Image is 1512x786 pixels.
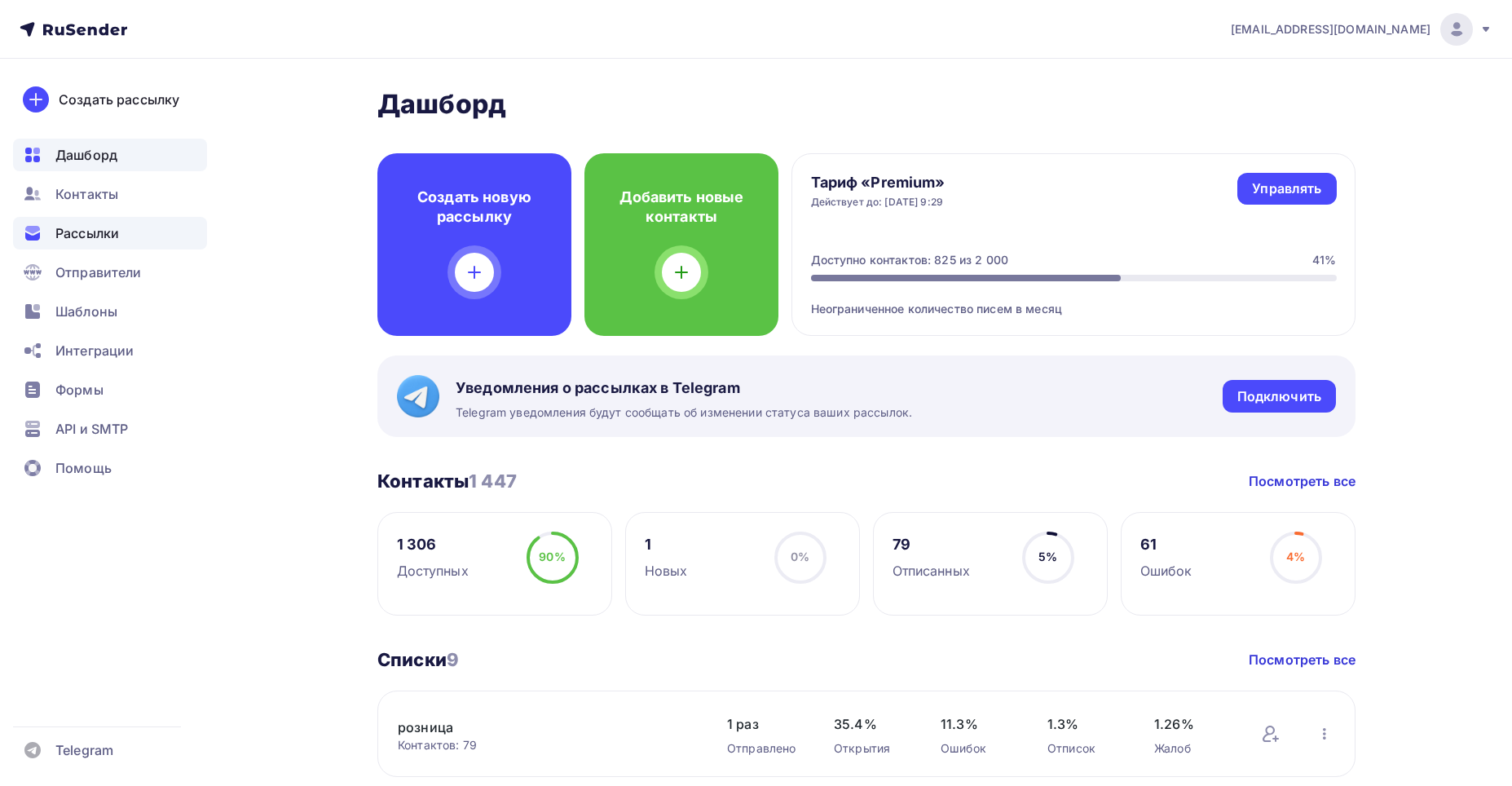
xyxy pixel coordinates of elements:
[13,373,207,406] a: Формы
[55,302,117,321] span: Шаблоны
[893,561,970,581] div: Отписанных
[59,90,179,109] div: Создать рассылку
[13,178,207,210] a: Контакты
[377,470,517,492] h3: Контакты
[941,714,1015,734] span: 11.3%
[1237,387,1321,406] div: Подключить
[811,173,946,192] h4: Тариф «Premium»
[791,550,809,563] span: 0%
[1249,471,1356,491] a: Посмотреть все
[1312,252,1336,268] div: 41%
[727,740,801,757] div: Отправлено
[941,740,1015,757] div: Ошибок
[1252,179,1321,198] div: Управлять
[55,223,119,243] span: Рассылки
[55,341,134,360] span: Интеграции
[893,535,970,554] div: 79
[447,649,459,670] span: 9
[397,535,469,554] div: 1 306
[55,184,118,204] span: Контакты
[55,145,117,165] span: Дашборд
[469,470,517,492] span: 1 447
[398,718,675,737] a: розница
[611,188,752,227] h4: Добавить новые контакты
[13,256,207,289] a: Отправители
[1140,535,1192,554] div: 61
[834,740,908,757] div: Открытия
[1140,561,1192,581] div: Ошибок
[55,458,112,478] span: Помощь
[645,561,688,581] div: Новых
[1047,714,1122,734] span: 1.3%
[377,88,1356,121] h2: Дашборд
[645,535,688,554] div: 1
[55,380,104,400] span: Формы
[1286,550,1305,563] span: 4%
[1047,740,1122,757] div: Отписок
[13,295,207,328] a: Шаблоны
[398,737,694,753] div: Контактов: 79
[1154,740,1228,757] div: Жалоб
[1231,13,1492,46] a: [EMAIL_ADDRESS][DOMAIN_NAME]
[1249,650,1356,669] a: Посмотреть все
[55,263,142,282] span: Отправители
[539,550,565,563] span: 90%
[1038,550,1057,563] span: 5%
[727,714,801,734] span: 1 раз
[13,217,207,249] a: Рассылки
[377,648,459,671] h3: Списки
[811,252,1008,268] div: Доступно контактов: 825 из 2 000
[456,378,912,398] span: Уведомления о рассылках в Telegram
[55,419,128,439] span: API и SMTP
[397,561,469,581] div: Доступных
[456,404,912,421] span: Telegram уведомления будут сообщать об изменении статуса ваших рассылок.
[1231,21,1430,38] span: [EMAIL_ADDRESS][DOMAIN_NAME]
[403,188,545,227] h4: Создать новую рассылку
[834,714,908,734] span: 35.4%
[811,196,946,209] div: Действует до: [DATE] 9:29
[55,740,113,760] span: Telegram
[13,139,207,171] a: Дашборд
[1154,714,1228,734] span: 1.26%
[811,281,1337,317] div: Неограниченное количество писем в месяц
